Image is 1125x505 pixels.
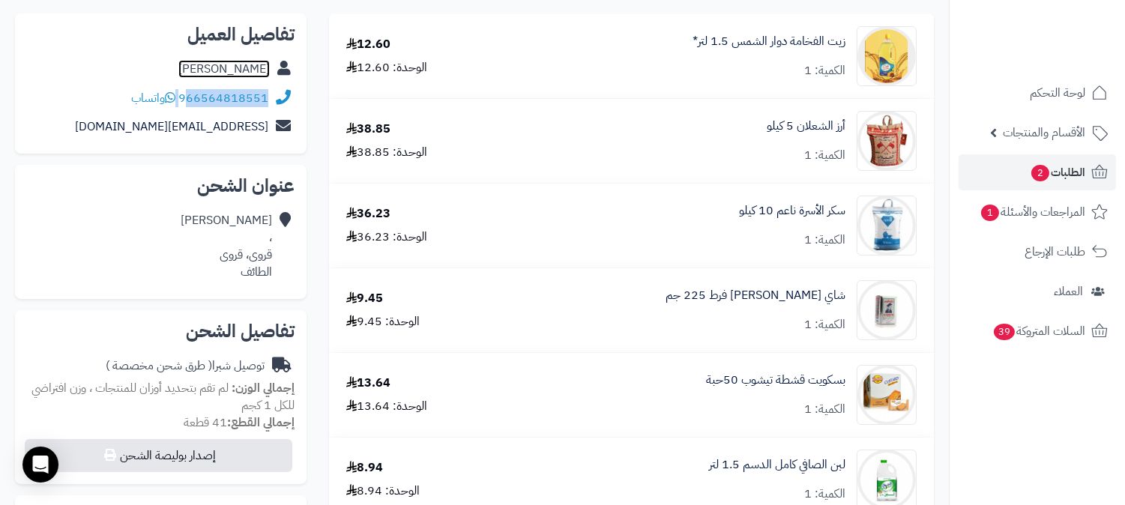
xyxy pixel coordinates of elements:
h2: عنوان الشحن [27,177,295,195]
a: [EMAIL_ADDRESS][DOMAIN_NAME] [75,118,268,136]
div: الوحدة: 8.94 [346,483,420,500]
div: الوحدة: 12.60 [346,59,427,76]
h2: تفاصيل العميل [27,25,295,43]
a: العملاء [959,273,1116,309]
span: 1 [981,205,999,221]
a: سكر الأسرة ناعم 10 كيلو [739,202,845,220]
span: السلات المتروكة [992,321,1085,342]
div: الكمية: 1 [804,401,845,418]
div: الوحدة: 9.45 [346,313,420,330]
img: 1664106064-Ono0D9PzzYLPIWFUMaSQglYHClbnF6ZYAG5vSfdZ-90x90.jpeg [857,196,916,255]
a: بسكويت قشطة تيشوب 50حبة [706,372,845,389]
div: 9.45 [346,290,383,307]
a: [PERSON_NAME] [178,60,270,78]
div: الكمية: 1 [804,62,845,79]
span: الطلبات [1030,162,1085,183]
img: 1672056960-Screenshot%202022-12-26%20151412-90x90.png [857,26,916,86]
a: أرز الشعلان 5 كيلو [767,118,845,135]
div: 38.85 [346,121,390,138]
div: الكمية: 1 [804,147,845,164]
a: لوحة التحكم [959,75,1116,111]
div: 13.64 [346,375,390,392]
a: لبن الصافي كامل الدسم 1.5 لتر [709,456,845,474]
span: الأقسام والمنتجات [1003,122,1085,143]
small: 41 قطعة [184,414,295,432]
div: توصيل شبرا [106,357,265,375]
a: المراجعات والأسئلة1 [959,194,1116,230]
a: طلبات الإرجاع [959,234,1116,270]
span: لم تقم بتحديد أوزان للمنتجات ، وزن افتراضي للكل 1 كجم [31,379,295,414]
div: 36.23 [346,205,390,223]
span: ( طرق شحن مخصصة ) [106,357,212,375]
a: 966564818551 [178,89,268,107]
h2: تفاصيل الشحن [27,322,295,340]
div: الكمية: 1 [804,316,845,333]
img: logo-2.png [1023,42,1111,73]
div: [PERSON_NAME] ، قروى، قروى الطائف [181,212,272,280]
strong: إجمالي القطع: [227,414,295,432]
a: واتساب [131,89,175,107]
div: الوحدة: 38.85 [346,144,427,161]
span: طلبات الإرجاع [1025,241,1085,262]
div: 8.94 [346,459,383,477]
button: إصدار بوليصة الشحن [25,439,292,472]
div: الوحدة: 36.23 [346,229,427,246]
div: 12.60 [346,36,390,53]
a: شاي [PERSON_NAME] فرط 225 جم [666,287,845,304]
span: المراجعات والأسئلة [980,202,1085,223]
span: العملاء [1054,281,1083,302]
img: 3129d86a7b78ca3271ea290e605ce2a5cc7b-90x90.jpg [857,365,916,425]
strong: إجمالي الوزن: [232,379,295,397]
span: لوحة التحكم [1030,82,1085,103]
img: 412233293aa25049172e168eba0c26838d17-90x90.jpeg [857,280,916,340]
div: الوحدة: 13.64 [346,398,427,415]
span: 2 [1031,165,1049,181]
div: Open Intercom Messenger [22,447,58,483]
a: زيت الفخامة دوار الشمس 1.5 لتر* [693,33,845,50]
span: 39 [994,324,1015,340]
div: الكمية: 1 [804,486,845,503]
div: الكمية: 1 [804,232,845,249]
a: الطلبات2 [959,154,1116,190]
a: السلات المتروكة39 [959,313,1116,349]
img: 1664176778-160165-90x90.jpg [857,111,916,171]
